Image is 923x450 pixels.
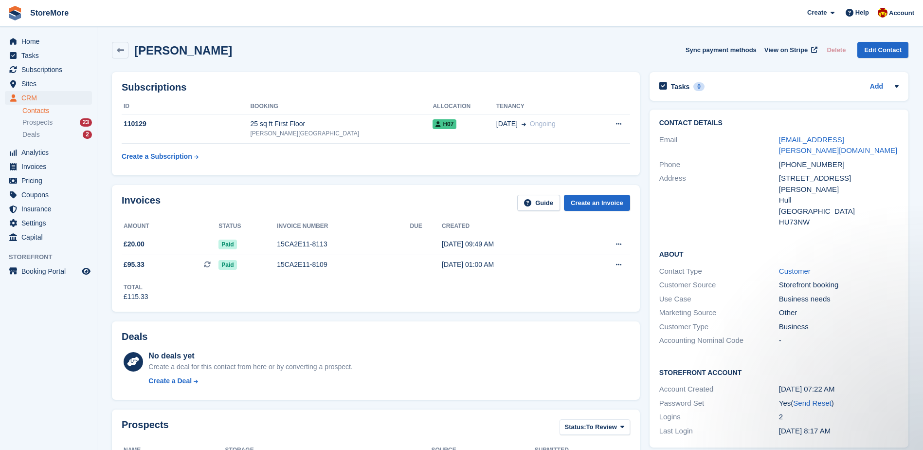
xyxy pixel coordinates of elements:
span: Tasks [21,49,80,62]
div: Use Case [659,294,779,305]
th: ID [122,99,250,114]
span: £95.33 [124,260,145,270]
a: menu [5,49,92,62]
div: No deals yet [148,350,352,362]
h2: Deals [122,331,147,342]
div: Customer Source [659,280,779,291]
span: Capital [21,230,80,244]
button: Sync payment methods [686,42,757,58]
div: Customer Type [659,321,779,333]
span: Home [21,35,80,48]
a: menu [5,91,92,105]
th: Invoice number [277,219,410,234]
span: Insurance [21,202,80,216]
span: Settings [21,216,80,230]
th: Created [442,219,577,234]
span: H07 [433,119,456,129]
div: Marketing Source [659,307,779,319]
span: Sites [21,77,80,91]
a: Contacts [22,106,92,115]
th: Due [410,219,442,234]
a: menu [5,160,92,173]
div: Create a Deal [148,376,192,386]
span: CRM [21,91,80,105]
h2: [PERSON_NAME] [134,44,232,57]
th: Tenancy [496,99,596,114]
span: Create [807,8,827,18]
div: [DATE] 07:22 AM [779,384,899,395]
span: Storefront [9,252,97,262]
span: Analytics [21,146,80,159]
div: £115.33 [124,292,148,302]
a: menu [5,188,92,202]
h2: Invoices [122,195,161,211]
a: StoreMore [26,5,72,21]
div: [PERSON_NAME][GEOGRAPHIC_DATA] [250,129,433,138]
img: Store More Team [878,8,887,18]
span: Coupons [21,188,80,202]
div: Hull [779,195,899,206]
span: Prospects [22,118,53,127]
div: Logins [659,412,779,423]
span: View on Stripe [764,45,808,55]
div: Create a Subscription [122,151,192,162]
span: Account [889,8,914,18]
th: Amount [122,219,218,234]
div: Storefront booking [779,280,899,291]
div: Last Login [659,426,779,437]
th: Booking [250,99,433,114]
span: Booking Portal [21,264,80,278]
span: Paid [218,240,236,249]
div: 2 [779,412,899,423]
a: Edit Contact [857,42,908,58]
h2: Prospects [122,419,169,437]
img: stora-icon-8386f47178a22dfd0bd8f6a31ec36ba5ce8667c1dd55bd0f319d3a0aa187defe.svg [8,6,22,20]
span: [DATE] [496,119,518,129]
a: menu [5,63,92,76]
div: Yes [779,398,899,409]
div: Business [779,321,899,333]
div: Other [779,307,899,319]
span: ( ) [791,399,833,407]
div: 15CA2E11-8113 [277,239,410,249]
div: [GEOGRAPHIC_DATA] [779,206,899,217]
div: 23 [80,118,92,127]
a: Create a Deal [148,376,352,386]
div: Phone [659,159,779,170]
div: Total [124,283,148,292]
a: Deals 2 [22,130,92,140]
div: Account Created [659,384,779,395]
div: Contact Type [659,266,779,277]
div: [DATE] 09:49 AM [442,239,577,249]
div: Email [659,134,779,156]
a: menu [5,202,92,216]
span: Subscriptions [21,63,80,76]
span: To Review [586,422,617,432]
div: 0 [693,82,705,91]
div: [STREET_ADDRESS][PERSON_NAME] [779,173,899,195]
a: Send Reset [793,399,831,407]
div: Business needs [779,294,899,305]
button: Delete [823,42,850,58]
span: £20.00 [124,239,145,249]
div: [PHONE_NUMBER] [779,159,899,170]
time: 2025-09-25 07:17:04 UTC [779,427,831,435]
a: Guide [517,195,560,211]
a: menu [5,35,92,48]
a: View on Stripe [760,42,819,58]
h2: Storefront Account [659,367,899,377]
div: HU73NW [779,217,899,228]
h2: About [659,249,899,259]
div: Create a deal for this contact from here or by converting a prospect. [148,362,352,372]
a: Create a Subscription [122,148,199,166]
th: Allocation [433,99,496,114]
span: Pricing [21,174,80,187]
a: menu [5,77,92,91]
span: Help [855,8,869,18]
div: Address [659,173,779,228]
div: Accounting Nominal Code [659,335,779,346]
a: menu [5,264,92,278]
div: [DATE] 01:00 AM [442,260,577,270]
a: [EMAIL_ADDRESS][PERSON_NAME][DOMAIN_NAME] [779,135,897,155]
span: Ongoing [530,120,556,128]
